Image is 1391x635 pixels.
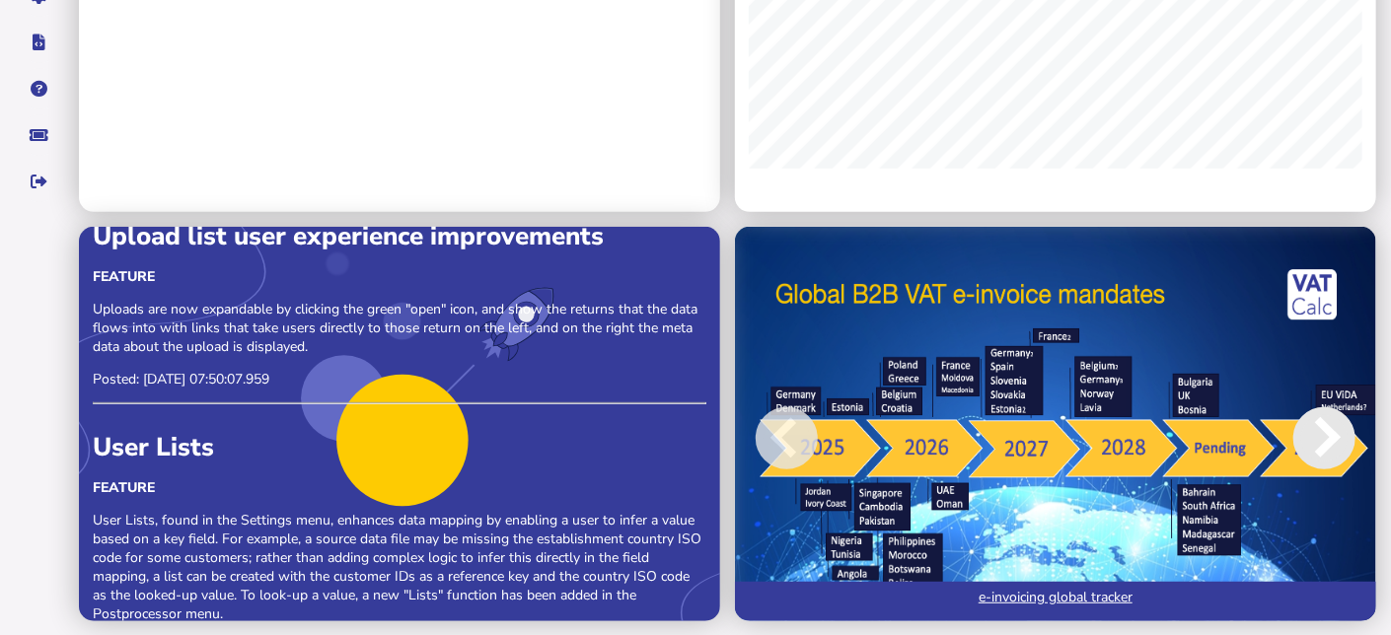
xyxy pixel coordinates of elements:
[1210,241,1376,635] button: Next
[93,370,706,388] p: Posted: [DATE] 07:50:07.959
[93,478,706,497] div: Feature
[93,300,706,356] p: Uploads are now expandable by clicking the green "open" icon, and show the returns that the data ...
[93,219,706,253] div: Upload list user experience improvements
[93,430,706,464] div: User Lists
[93,511,706,623] p: User Lists, found in the Settings menu, enhances data mapping by enabling a user to infer a value...
[735,241,901,635] button: Previous
[19,161,60,202] button: Sign out
[19,68,60,109] button: Help pages
[93,267,706,286] div: Feature
[735,582,1376,621] a: e-invoicing global tracker
[19,114,60,156] button: Raise a support ticket
[19,22,60,63] button: Developer hub links
[735,227,1376,621] img: Image for blog post: e-invoicing global tracker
